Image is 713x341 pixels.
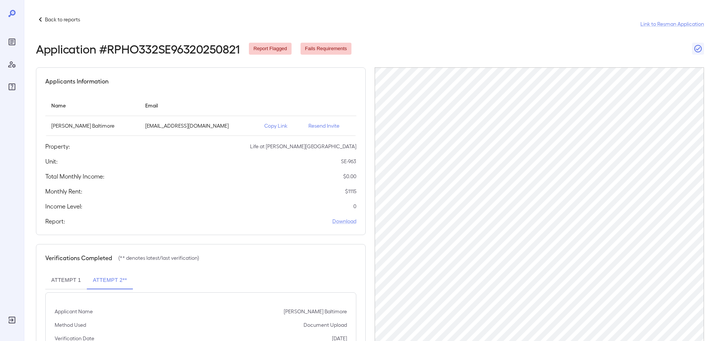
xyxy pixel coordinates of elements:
[6,36,18,48] div: Reports
[304,321,347,329] p: Document Upload
[332,217,356,225] a: Download
[145,122,252,130] p: [EMAIL_ADDRESS][DOMAIN_NAME]
[345,188,356,195] p: $ 1115
[45,271,87,289] button: Attempt 1
[264,122,296,130] p: Copy Link
[55,308,93,315] p: Applicant Name
[36,42,240,55] h2: Application # RPHO332SE96320250821
[45,202,82,211] h5: Income Level:
[45,16,80,23] p: Back to reports
[6,81,18,93] div: FAQ
[6,314,18,326] div: Log Out
[45,95,356,136] table: simple table
[249,45,292,52] span: Report Flagged
[341,158,356,165] p: SE-963
[118,254,199,262] p: (** denotes latest/last verification)
[45,77,109,86] h5: Applicants Information
[6,58,18,70] div: Manage Users
[301,45,351,52] span: Fails Requirements
[45,172,104,181] h5: Total Monthly Income:
[45,253,112,262] h5: Verifications Completed
[45,142,70,151] h5: Property:
[45,157,58,166] h5: Unit:
[139,95,258,116] th: Email
[55,321,86,329] p: Method Used
[45,187,82,196] h5: Monthly Rent:
[692,43,704,55] button: Close Report
[250,143,356,150] p: Life at [PERSON_NAME][GEOGRAPHIC_DATA]
[284,308,347,315] p: [PERSON_NAME] Baltimore
[308,122,350,130] p: Resend Invite
[343,173,356,180] p: $ 0.00
[45,95,139,116] th: Name
[51,122,133,130] p: [PERSON_NAME] Baltimore
[45,217,65,226] h5: Report:
[640,20,704,28] a: Link to Resman Application
[353,203,356,210] p: 0
[87,271,133,289] button: Attempt 2**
